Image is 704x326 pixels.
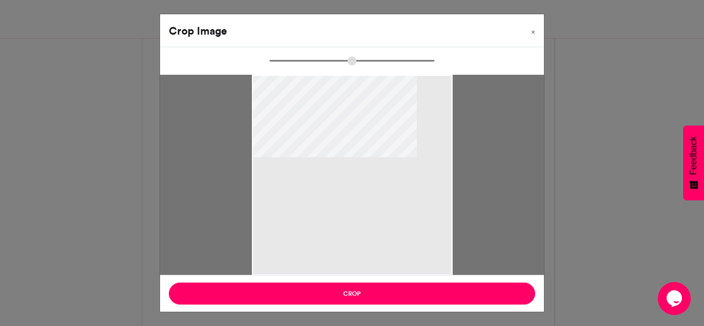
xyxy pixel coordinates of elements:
button: Crop [169,283,535,305]
h4: Crop Image [169,23,227,39]
span: × [531,29,535,35]
button: Close [522,14,544,45]
button: Feedback - Show survey [683,125,704,200]
span: Feedback [689,136,698,175]
iframe: chat widget [658,282,693,315]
